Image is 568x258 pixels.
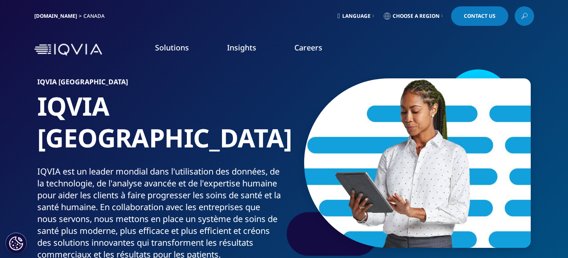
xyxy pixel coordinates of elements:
span: Contact Us [464,14,496,19]
a: Careers [294,42,322,53]
h1: IQVIA [GEOGRAPHIC_DATA] [37,90,281,166]
button: Paramètres des cookies [6,233,27,254]
span: Language [342,13,371,19]
a: [DOMAIN_NAME] [34,12,77,19]
a: Solutions [155,42,189,53]
img: 9_rbuportraitoption.jpg [304,78,531,248]
span: Choose a Region [393,13,440,19]
a: Contact Us [451,6,508,26]
nav: Primary [105,30,534,69]
div: Canada [83,13,108,19]
h6: IQVIA [GEOGRAPHIC_DATA] [37,78,281,90]
a: Insights [227,42,256,53]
